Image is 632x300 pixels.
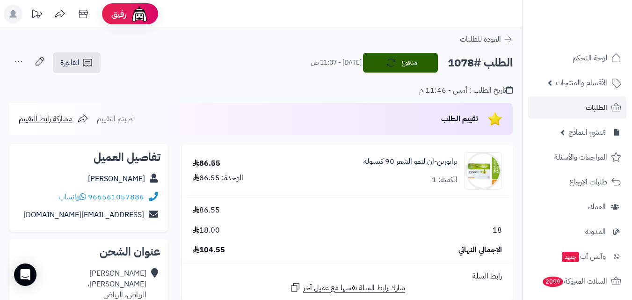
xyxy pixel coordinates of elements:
[193,225,220,236] span: 18.00
[130,5,149,23] img: ai-face.png
[586,101,607,114] span: الطلبات
[53,52,101,73] a: الفاتورة
[419,85,513,96] div: تاريخ الطلب : أمس - 11:46 م
[569,176,607,189] span: طلبات الإرجاع
[19,113,73,124] span: مشاركة رابط التقييم
[561,250,606,263] span: وآتس آب
[363,53,438,73] button: مدفوع
[528,245,626,268] a: وآتس آبجديد
[493,225,502,236] span: 18
[193,158,220,169] div: 86.55
[441,113,478,124] span: تقييم الطلب
[554,151,607,164] span: المراجعات والأسئلة
[573,51,607,65] span: لوحة التحكم
[23,209,144,220] a: [EMAIL_ADDRESS][DOMAIN_NAME]
[588,200,606,213] span: العملاء
[542,275,607,288] span: السلات المتروكة
[303,283,405,293] span: شارك رابط السلة نفسها مع عميل آخر
[193,205,220,216] span: 86.55
[88,191,144,203] a: 966561057886
[528,171,626,193] a: طلبات الإرجاع
[460,34,513,45] a: العودة للطلبات
[60,57,80,68] span: الفاتورة
[543,277,563,287] span: 2099
[88,173,145,184] a: [PERSON_NAME]
[568,126,606,139] span: مُنشئ النماذج
[19,113,88,124] a: مشاركة رابط التقييم
[311,58,362,67] small: [DATE] - 11:07 ص
[556,76,607,89] span: الأقسام والمنتجات
[528,270,626,293] a: السلات المتروكة2099
[25,5,48,26] a: تحديثات المنصة
[97,113,135,124] span: لم يتم التقييم
[528,220,626,243] a: المدونة
[585,225,606,238] span: المدونة
[111,8,126,20] span: رفيق
[363,156,458,167] a: برايورين-ان لنمو الشعر 90 كبسولة
[193,245,225,256] span: 104.55
[562,252,579,262] span: جديد
[528,96,626,119] a: الطلبات
[17,246,160,257] h2: عنوان الشحن
[460,34,501,45] span: العودة للطلبات
[448,53,513,73] h2: الطلب #1078
[290,282,405,293] a: شارك رابط السلة نفسها مع عميل آخر
[528,146,626,168] a: المراجعات والأسئلة
[528,47,626,69] a: لوحة التحكم
[465,152,501,190] img: 4555ac726706c74899b274dcc85c9c4d5c29-90x90.jpg
[186,271,509,282] div: رابط السلة
[193,173,243,183] div: الوحدة: 86.55
[458,245,502,256] span: الإجمالي النهائي
[528,196,626,218] a: العملاء
[432,175,458,185] div: الكمية: 1
[14,263,36,286] div: Open Intercom Messenger
[17,152,160,163] h2: تفاصيل العميل
[58,191,86,203] a: واتساب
